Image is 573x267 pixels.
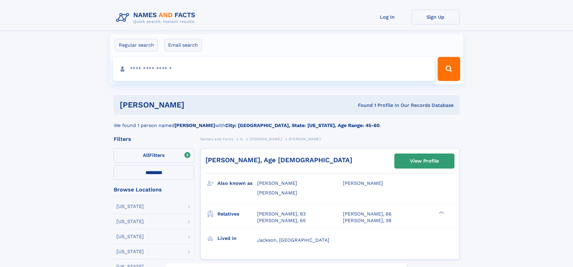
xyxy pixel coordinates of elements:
a: [PERSON_NAME], Age [DEMOGRAPHIC_DATA] [205,156,352,164]
span: Jackson, [GEOGRAPHIC_DATA] [257,237,329,243]
span: [PERSON_NAME] [250,137,282,141]
div: Filters [114,136,194,142]
a: Log In [363,10,411,24]
div: [US_STATE] [116,249,144,254]
span: All [143,152,149,158]
span: [PERSON_NAME] [289,137,321,141]
h3: Lived in [217,233,257,244]
div: Found 1 Profile In Our Records Database [271,102,454,109]
a: Names and Facts [200,135,233,143]
span: H [240,137,243,141]
div: Browse Locations [114,187,194,192]
div: [US_STATE] [116,234,144,239]
div: View Profile [410,154,439,168]
h1: [PERSON_NAME] [120,101,271,109]
label: Regular search [115,39,158,51]
h3: Relatives [217,209,257,219]
span: [PERSON_NAME] [257,190,297,196]
h3: Also known as [217,178,257,188]
button: Search Button [438,57,460,81]
span: [PERSON_NAME] [257,180,297,186]
span: [PERSON_NAME] [343,180,383,186]
div: [US_STATE] [116,204,144,209]
div: [US_STATE] [116,219,144,224]
div: ❯ [437,210,445,214]
label: Email search [164,39,202,51]
a: [PERSON_NAME], 93 [257,211,306,217]
img: Logo Names and Facts [114,10,200,26]
a: H [240,135,243,143]
a: Sign Up [411,10,460,24]
label: Filters [114,148,194,163]
a: View Profile [395,154,454,168]
a: [PERSON_NAME], 65 [257,217,306,224]
a: [PERSON_NAME] [250,135,282,143]
a: [PERSON_NAME], 39 [343,217,391,224]
input: search input [113,57,435,81]
b: [PERSON_NAME] [174,123,215,128]
div: We found 1 person named with . [114,115,460,129]
b: City: [GEOGRAPHIC_DATA], State: [US_STATE], Age Range: 45-60 [225,123,380,128]
a: [PERSON_NAME], 66 [343,211,392,217]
